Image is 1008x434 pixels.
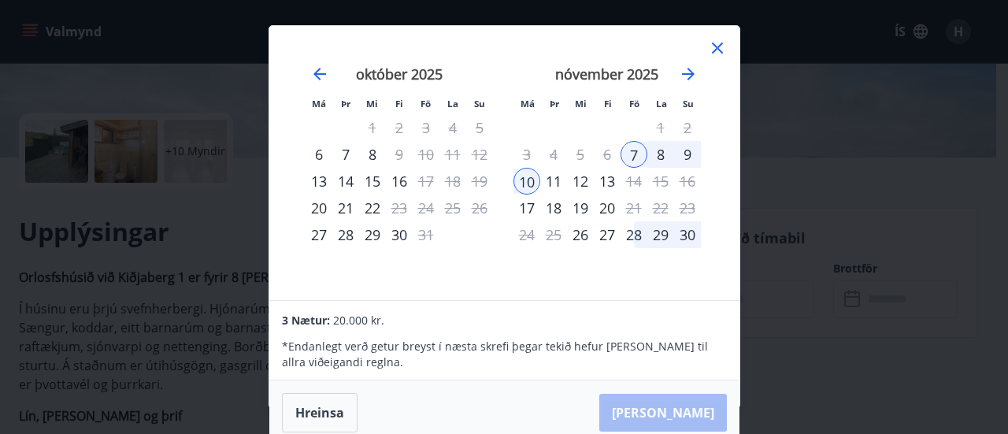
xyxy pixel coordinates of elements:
div: 9 [674,141,701,168]
div: 20 [594,195,621,221]
td: Choose miðvikudagur, 15. október 2025 as your check-in date. It’s available. [359,168,386,195]
td: Not available. laugardagur, 15. nóvember 2025 [647,168,674,195]
td: Not available. sunnudagur, 2. nóvember 2025 [674,114,701,141]
small: Su [474,98,485,109]
td: Choose fimmtudagur, 16. október 2025 as your check-in date. It’s available. [386,168,413,195]
div: Aðeins útritun í boði [413,221,439,248]
td: Not available. laugardagur, 4. október 2025 [439,114,466,141]
div: 22 [359,195,386,221]
div: 29 [647,221,674,248]
div: Aðeins útritun í boði [413,168,439,195]
td: Selected. sunnudagur, 9. nóvember 2025 [674,141,701,168]
div: Aðeins innritun í boði [306,221,332,248]
td: Choose föstudagur, 14. nóvember 2025 as your check-in date. It’s available. [621,168,647,195]
div: 28 [332,221,359,248]
div: 28 [621,221,647,248]
div: 11 [540,168,567,195]
td: Choose mánudagur, 13. október 2025 as your check-in date. It’s available. [306,168,332,195]
td: Choose þriðjudagur, 11. nóvember 2025 as your check-in date. It’s available. [540,168,567,195]
td: Not available. sunnudagur, 5. október 2025 [466,114,493,141]
td: Not available. miðvikudagur, 5. nóvember 2025 [567,141,594,168]
td: Selected. laugardagur, 8. nóvember 2025 [647,141,674,168]
td: Not available. mánudagur, 24. nóvember 2025 [513,221,540,248]
small: Má [521,98,535,109]
small: Mi [366,98,378,109]
td: Not available. laugardagur, 18. október 2025 [439,168,466,195]
div: 30 [674,221,701,248]
td: Choose mánudagur, 6. október 2025 as your check-in date. It’s available. [306,141,332,168]
small: Fi [395,98,403,109]
td: Choose fimmtudagur, 30. október 2025 as your check-in date. It’s available. [386,221,413,248]
td: Not available. fimmtudagur, 2. október 2025 [386,114,413,141]
div: 21 [332,195,359,221]
div: Aðeins innritun í boði [306,195,332,221]
div: 15 [359,168,386,195]
div: 13 [594,168,621,195]
td: Choose miðvikudagur, 19. nóvember 2025 as your check-in date. It’s available. [567,195,594,221]
div: Aðeins útritun í boði [621,195,647,221]
strong: nóvember 2025 [555,65,658,83]
td: Choose mánudagur, 27. október 2025 as your check-in date. It’s available. [306,221,332,248]
td: Choose fimmtudagur, 27. nóvember 2025 as your check-in date. It’s available. [594,221,621,248]
div: Aðeins innritun í boði [306,141,332,168]
div: 8 [359,141,386,168]
td: Choose þriðjudagur, 28. október 2025 as your check-in date. It’s available. [332,221,359,248]
td: Not available. laugardagur, 1. nóvember 2025 [647,114,674,141]
td: Not available. föstudagur, 24. október 2025 [413,195,439,221]
td: Not available. sunnudagur, 26. október 2025 [466,195,493,221]
td: Choose fimmtudagur, 20. nóvember 2025 as your check-in date. It’s available. [594,195,621,221]
td: Choose mánudagur, 20. október 2025 as your check-in date. It’s available. [306,195,332,221]
div: Move backward to switch to the previous month. [310,65,329,83]
td: Choose sunnudagur, 30. nóvember 2025 as your check-in date. It’s available. [674,221,701,248]
td: Choose miðvikudagur, 22. október 2025 as your check-in date. It’s available. [359,195,386,221]
div: 16 [386,168,413,195]
p: * Endanlegt verð getur breyst í næsta skrefi þegar tekið hefur [PERSON_NAME] til allra viðeigandi... [282,339,726,370]
div: 8 [647,141,674,168]
td: Choose miðvikudagur, 12. nóvember 2025 as your check-in date. It’s available. [567,168,594,195]
td: Not available. laugardagur, 11. október 2025 [439,141,466,168]
div: 10 [513,168,540,195]
div: Aðeins innritun í boði [567,221,594,248]
small: Mi [575,98,587,109]
small: Má [312,98,326,109]
div: 19 [567,195,594,221]
td: Choose laugardagur, 29. nóvember 2025 as your check-in date. It’s available. [647,221,674,248]
td: Not available. fimmtudagur, 6. nóvember 2025 [594,141,621,168]
span: 20.000 kr. [333,313,384,328]
strong: október 2025 [356,65,443,83]
div: 7 [332,141,359,168]
div: Move forward to switch to the next month. [679,65,698,83]
div: 12 [567,168,594,195]
div: 27 [594,221,621,248]
td: Choose föstudagur, 21. nóvember 2025 as your check-in date. It’s available. [621,195,647,221]
td: Choose þriðjudagur, 14. október 2025 as your check-in date. It’s available. [332,168,359,195]
small: Fö [629,98,639,109]
small: Þr [341,98,350,109]
small: La [447,98,458,109]
td: Not available. mánudagur, 3. nóvember 2025 [513,141,540,168]
td: Choose þriðjudagur, 18. nóvember 2025 as your check-in date. It’s available. [540,195,567,221]
small: Fi [604,98,612,109]
td: Choose föstudagur, 17. október 2025 as your check-in date. It’s available. [413,168,439,195]
div: 30 [386,221,413,248]
td: Choose miðvikudagur, 26. nóvember 2025 as your check-in date. It’s available. [567,221,594,248]
td: Not available. þriðjudagur, 4. nóvember 2025 [540,141,567,168]
td: Selected as start date. föstudagur, 7. nóvember 2025 [621,141,647,168]
div: Aðeins innritun í boði [513,195,540,221]
div: Aðeins útritun í boði [386,195,413,221]
td: Not available. sunnudagur, 23. nóvember 2025 [674,195,701,221]
div: 18 [540,195,567,221]
td: Choose föstudagur, 31. október 2025 as your check-in date. It’s available. [413,221,439,248]
div: Aðeins útritun í boði [621,168,647,195]
td: Selected as end date. mánudagur, 10. nóvember 2025 [513,168,540,195]
td: Not available. sunnudagur, 19. október 2025 [466,168,493,195]
td: Not available. föstudagur, 10. október 2025 [413,141,439,168]
td: Choose þriðjudagur, 7. október 2025 as your check-in date. It’s available. [332,141,359,168]
td: Choose miðvikudagur, 8. október 2025 as your check-in date. It’s available. [359,141,386,168]
td: Choose föstudagur, 28. nóvember 2025 as your check-in date. It’s available. [621,221,647,248]
small: La [656,98,667,109]
button: Hreinsa [282,393,358,432]
td: Choose miðvikudagur, 29. október 2025 as your check-in date. It’s available. [359,221,386,248]
td: Not available. föstudagur, 3. október 2025 [413,114,439,141]
td: Not available. laugardagur, 25. október 2025 [439,195,466,221]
